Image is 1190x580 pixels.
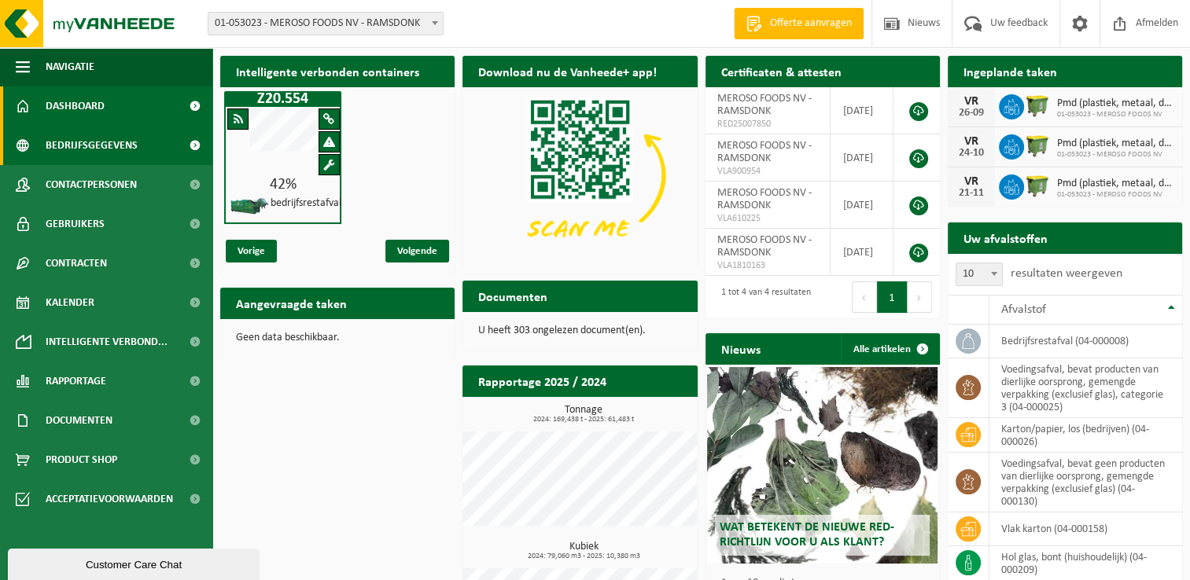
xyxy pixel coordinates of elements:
a: Offerte aanvragen [734,8,864,39]
span: Documenten [46,401,112,440]
a: Alle artikelen [841,333,938,365]
span: Contracten [46,244,107,283]
span: MEROSO FOODS NV - RAMSDONK [717,187,812,211]
td: bedrijfsrestafval (04-000008) [989,325,1182,358]
h2: Nieuws [706,333,776,364]
img: WB-1100-HPE-GN-50 [1024,172,1051,199]
td: [DATE] [831,182,893,229]
span: Vorige [226,240,277,262]
span: 01-053023 - MEROSO FOODS NV [1057,110,1174,119]
img: Download de VHEPlus App [462,87,697,263]
span: Wat betekent de nieuwe RED-richtlijn voor u als klant? [719,521,893,549]
h1: Z20.554 [228,91,337,107]
span: Volgende [385,240,449,262]
h3: Kubiek [470,541,697,560]
span: Intelligente verbond... [46,322,168,362]
h2: Intelligente verbonden containers [220,56,455,86]
a: Wat betekent de nieuwe RED-richtlijn voor u als klant? [707,367,937,563]
span: Rapportage [46,362,106,401]
span: Kalender [46,283,94,322]
div: 24-10 [956,148,987,159]
span: Navigatie [46,47,94,86]
td: [DATE] [831,87,893,134]
span: Offerte aanvragen [766,16,856,31]
img: WB-1100-HPE-GN-50 [1024,132,1051,159]
span: Pmd (plastiek, metaal, drankkartons) (bedrijven) [1057,178,1174,190]
h2: Documenten [462,281,563,311]
span: Afvalstof [1001,303,1046,316]
h3: Tonnage [470,405,697,424]
span: MEROSO FOODS NV - RAMSDONK [717,93,812,117]
span: Gebruikers [46,204,105,244]
span: MEROSO FOODS NV - RAMSDONK [717,140,812,164]
div: 26-09 [956,108,987,119]
div: VR [956,135,987,148]
span: 2024: 79,060 m3 - 2025: 10,380 m3 [470,552,697,560]
span: Contactpersonen [46,165,137,204]
span: VLA610225 [717,212,819,225]
span: Acceptatievoorwaarden [46,479,173,519]
button: 1 [877,281,908,313]
td: voedingsafval, bevat geen producten van dierlijke oorsprong, gemengde verpakking (exclusief glas)... [989,453,1182,512]
h2: Certificaten & attesten [706,56,857,86]
span: RED25007850 [717,118,819,130]
td: karton/papier, los (bedrijven) (04-000026) [989,418,1182,453]
div: VR [956,95,987,108]
span: 01-053023 - MEROSO FOODS NV [1057,150,1174,160]
h2: Download nu de Vanheede+ app! [462,56,672,86]
img: WB-1100-HPE-GN-50 [1024,92,1051,119]
td: [DATE] [831,134,893,182]
span: 01-053023 - MEROSO FOODS NV - RAMSDONK [208,12,444,35]
button: Next [908,281,932,313]
span: 10 [956,263,1002,285]
h2: Uw afvalstoffen [948,222,1063,253]
h2: Aangevraagde taken [220,288,363,318]
span: 01-053023 - MEROSO FOODS NV - RAMSDONK [208,13,443,35]
div: 42% [226,177,340,193]
h4: bedrijfsrestafval [271,198,341,209]
div: VR [956,175,987,188]
span: 10 [956,262,1003,286]
h2: Ingeplande taken [948,56,1073,86]
span: Bedrijfsgegevens [46,126,138,165]
span: VLA1810163 [717,259,819,272]
span: Product Shop [46,440,117,479]
div: 21-11 [956,188,987,199]
td: vlak karton (04-000158) [989,512,1182,546]
a: Bekijk rapportage [580,396,696,428]
span: 2024: 169,438 t - 2025: 61,483 t [470,416,697,424]
span: Pmd (plastiek, metaal, drankkartons) (bedrijven) [1057,97,1174,110]
span: Pmd (plastiek, metaal, drankkartons) (bedrijven) [1057,138,1174,150]
td: [DATE] [831,229,893,276]
div: 1 tot 4 van 4 resultaten [713,280,811,314]
td: voedingsafval, bevat producten van dierlijke oorsprong, gemengde verpakking (exclusief glas), cat... [989,358,1182,418]
iframe: chat widget [8,545,263,580]
span: MEROSO FOODS NV - RAMSDONK [717,234,812,259]
span: 01-053023 - MEROSO FOODS NV [1057,190,1174,200]
h2: Rapportage 2025 / 2024 [462,365,622,396]
p: Geen data beschikbaar. [236,332,439,343]
label: resultaten weergeven [1011,267,1122,280]
p: U heeft 303 ongelezen document(en). [478,325,681,336]
span: VLA900954 [717,165,819,178]
span: Dashboard [46,86,105,126]
button: Previous [852,281,877,313]
img: HK-XZ-20-GN-01 [230,196,269,216]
